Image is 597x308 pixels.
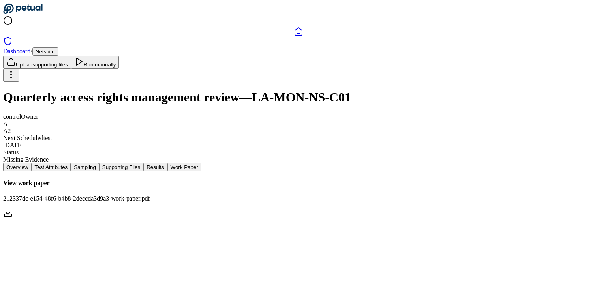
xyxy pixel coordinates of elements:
button: Uploadsupporting files [3,56,71,69]
button: Results [143,163,167,171]
a: Dashboard [3,48,30,54]
button: Run manually [71,56,119,69]
div: Next Scheduled test [3,135,594,142]
span: A2 [3,128,11,134]
div: Status [3,149,594,156]
div: / [3,47,594,56]
div: Download 212337dc-e154-48f6-b4b8-2deccda3d9a3-work-paper.pdf [3,208,594,220]
button: Overview [3,163,32,171]
button: Sampling [71,163,99,171]
span: A [3,120,8,127]
div: control Owner [3,113,594,120]
button: Test Attributes [32,163,71,171]
div: [DATE] [3,142,594,149]
div: Missing Evidence [3,156,594,163]
button: Work Paper [167,163,201,171]
nav: Tabs [3,163,594,171]
h4: View work paper [3,180,594,187]
button: Netsuite [32,47,58,56]
p: 212337dc-e154-48f6-b4b8-2deccda3d9a3-work-paper.pdf [3,195,594,202]
a: Go to Dashboard [3,9,43,15]
button: Supporting Files [99,163,143,171]
h1: Quarterly access rights management review — LA-MON-NS-C01 [3,90,594,105]
a: SOC [3,36,594,47]
a: Dashboard [3,27,594,36]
